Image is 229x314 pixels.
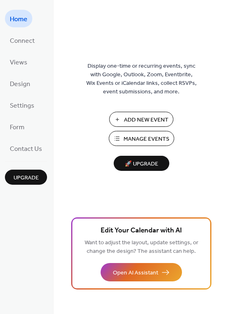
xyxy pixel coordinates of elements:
[124,116,168,124] span: Add New Event
[86,62,197,96] span: Display one-time or recurring events, sync with Google, Outlook, Zoom, Eventbrite, Wix Events or ...
[10,35,35,47] span: Connect
[5,170,47,185] button: Upgrade
[109,112,173,127] button: Add New Event
[114,156,169,171] button: 🚀 Upgrade
[5,10,32,27] a: Home
[10,78,30,91] span: Design
[5,139,47,157] a: Contact Us
[113,269,158,277] span: Open AI Assistant
[5,96,39,114] a: Settings
[5,53,32,71] a: Views
[5,118,29,135] a: Form
[101,225,182,237] span: Edit Your Calendar with AI
[10,100,34,112] span: Settings
[10,143,42,155] span: Contact Us
[123,135,169,144] span: Manage Events
[5,75,35,92] a: Design
[10,13,27,26] span: Home
[85,237,198,257] span: Want to adjust the layout, update settings, or change the design? The assistant can help.
[10,121,25,134] span: Form
[10,56,27,69] span: Views
[101,263,182,281] button: Open AI Assistant
[109,131,174,146] button: Manage Events
[119,159,164,170] span: 🚀 Upgrade
[13,174,39,182] span: Upgrade
[5,31,40,49] a: Connect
